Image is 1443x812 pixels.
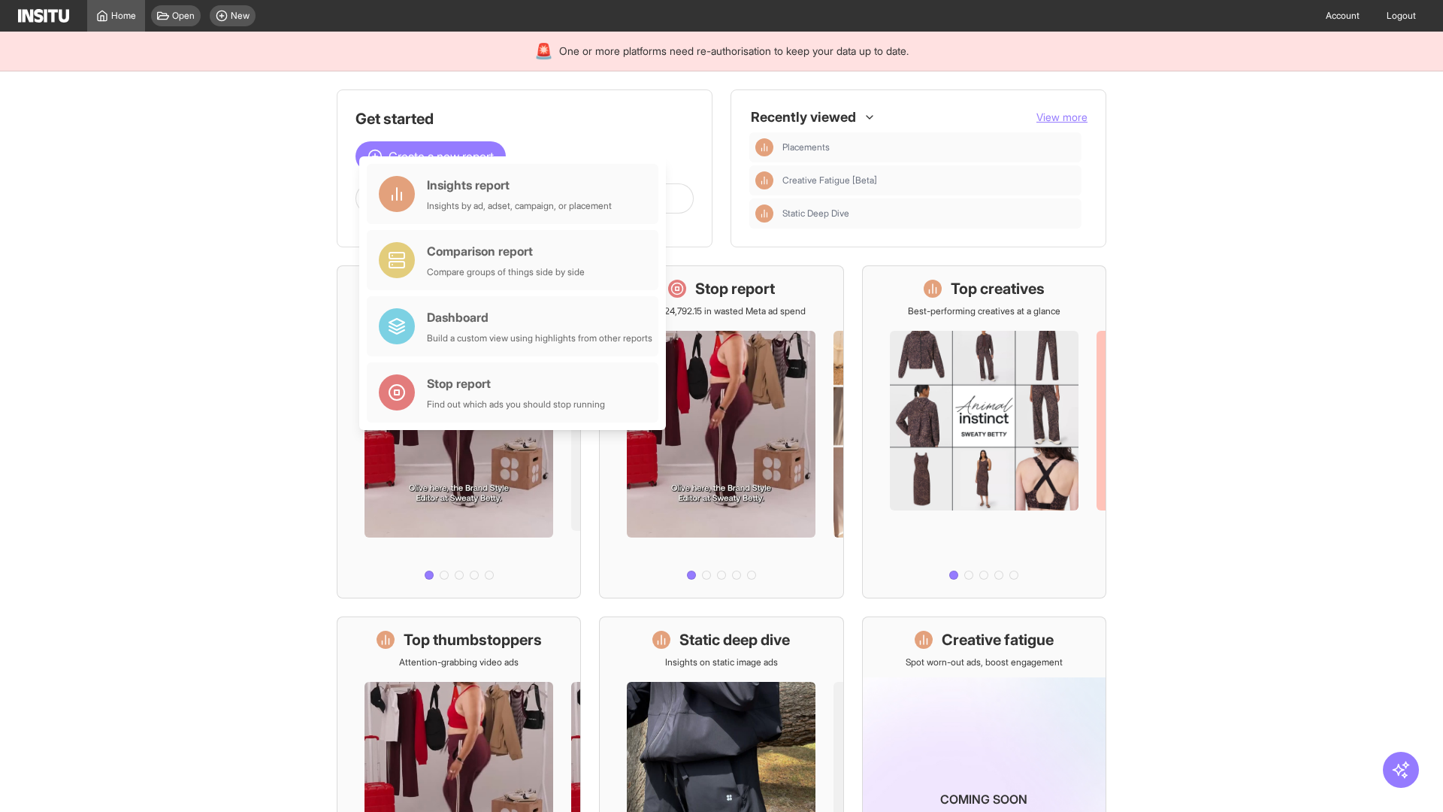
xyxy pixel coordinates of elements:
div: Find out which ads you should stop running [427,398,605,411]
span: View more [1036,111,1088,123]
span: Placements [782,141,1075,153]
h1: Top creatives [951,278,1045,299]
h1: Top thumbstoppers [404,629,542,650]
p: Attention-grabbing video ads [399,656,519,668]
h1: Stop report [695,278,775,299]
div: 🚨 [534,41,553,62]
span: Creative Fatigue [Beta] [782,174,877,186]
h1: Get started [355,108,694,129]
span: Open [172,10,195,22]
div: Insights [755,171,773,189]
div: Compare groups of things side by side [427,266,585,278]
span: One or more platforms need re-authorisation to keep your data up to date. [559,44,909,59]
div: Dashboard [427,308,652,326]
a: What's live nowSee all active ads instantly [337,265,581,598]
p: Save £24,792.15 in wasted Meta ad spend [637,305,806,317]
img: Logo [18,9,69,23]
div: Insights [755,205,773,223]
div: Insights [755,138,773,156]
button: Create a new report [355,141,506,171]
div: Comparison report [427,242,585,260]
p: Insights on static image ads [665,656,778,668]
p: Best-performing creatives at a glance [908,305,1060,317]
span: New [231,10,250,22]
span: Placements [782,141,830,153]
span: Home [111,10,136,22]
div: Insights by ad, adset, campaign, or placement [427,200,612,212]
a: Stop reportSave £24,792.15 in wasted Meta ad spend [599,265,843,598]
div: Insights report [427,176,612,194]
h1: Static deep dive [679,629,790,650]
button: View more [1036,110,1088,125]
a: Top creativesBest-performing creatives at a glance [862,265,1106,598]
span: Create a new report [389,147,494,165]
div: Stop report [427,374,605,392]
div: Build a custom view using highlights from other reports [427,332,652,344]
span: Static Deep Dive [782,208,1075,220]
span: Static Deep Dive [782,208,849,220]
span: Creative Fatigue [Beta] [782,174,1075,186]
